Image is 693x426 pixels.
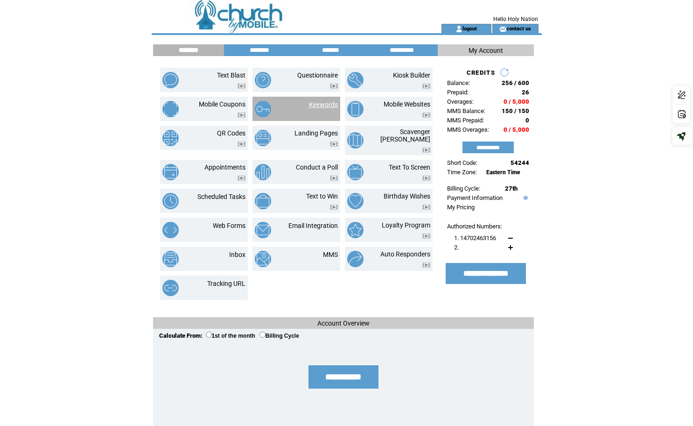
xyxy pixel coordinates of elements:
img: conduct-a-poll.png [255,164,271,180]
span: Account Overview [317,319,370,327]
a: Birthday Wishes [384,192,430,200]
span: Hello Holy Nation [493,16,538,22]
img: email-integration.png [255,222,271,238]
span: Prepaid: [447,89,469,96]
img: mobile-websites.png [347,101,364,117]
img: video.png [422,84,430,89]
span: Billing Cycle: [447,185,480,192]
a: Landing Pages [294,129,338,137]
img: video.png [422,176,430,181]
a: Payment Information [447,194,503,201]
img: video.png [330,84,338,89]
img: help.gif [521,196,528,200]
span: 0 / 5,000 [504,126,529,133]
span: CREDITS [467,69,495,76]
img: inbox.png [162,251,179,267]
img: text-to-win.png [255,193,271,209]
img: video.png [330,205,338,210]
a: Text to Win [306,192,338,200]
img: text-blast.png [162,72,179,88]
img: mms.png [255,251,271,267]
span: 26 [522,89,529,96]
img: video.png [330,142,338,147]
img: video.png [422,205,430,210]
span: 27th [505,185,518,192]
span: My Account [469,47,503,54]
span: 0 [525,117,529,124]
img: contact_us_icon.gif [499,25,506,33]
img: video.png [422,148,430,153]
img: video.png [422,234,430,239]
span: 1. 14702463156 [454,234,496,241]
a: Loyalty Program [382,221,430,229]
a: Questionnaire [297,71,338,79]
img: text-to-screen.png [347,164,364,180]
img: appointments.png [162,164,179,180]
a: QR Codes [217,129,245,137]
img: video.png [330,176,338,181]
span: Overages: [447,98,474,105]
span: MMS Balance: [447,107,485,114]
a: Scheduled Tasks [197,193,245,200]
img: account_icon.gif [455,25,462,33]
img: video.png [238,84,245,89]
img: qr-codes.png [162,130,179,146]
span: MMS Overages: [447,126,489,133]
a: Appointments [204,163,245,171]
input: 1st of the month [206,332,212,338]
img: video.png [238,113,245,118]
img: tracking-url.png [162,280,179,296]
a: Web Forms [213,222,245,229]
a: Mobile Coupons [199,100,245,108]
label: 1st of the month [206,333,255,339]
img: landing-pages.png [255,130,271,146]
img: scheduled-tasks.png [162,193,179,209]
span: Balance: [447,79,470,86]
a: Text Blast [217,71,245,79]
img: mobile-coupons.png [162,101,179,117]
img: keywords.png [255,101,271,117]
a: Tracking URL [207,280,245,287]
a: MMS [323,251,338,258]
span: Eastern Time [486,169,520,176]
img: video.png [238,142,245,147]
img: questionnaire.png [255,72,271,88]
span: 256 / 600 [502,79,529,86]
a: Email Integration [288,222,338,229]
a: Text To Screen [389,163,430,171]
span: Short Code: [447,159,477,166]
input: Billing Cycle [259,332,266,338]
img: web-forms.png [162,222,179,238]
a: Mobile Websites [384,100,430,108]
a: logout [462,25,477,31]
span: MMS Prepaid: [447,117,484,124]
img: birthday-wishes.png [347,193,364,209]
span: Authorized Numbers: [447,223,502,230]
img: kiosk-builder.png [347,72,364,88]
img: video.png [422,263,430,268]
a: Scavenger [PERSON_NAME] [380,128,430,143]
a: Inbox [229,251,245,258]
label: Billing Cycle [259,333,299,339]
span: 0 / 5,000 [504,98,529,105]
img: scavenger-hunt.png [347,132,364,149]
span: Calculate From: [159,332,203,339]
a: Auto Responders [380,250,430,258]
a: My Pricing [447,204,475,211]
a: Keywords [309,101,338,108]
img: video.png [422,113,430,118]
a: Kiosk Builder [393,71,430,79]
a: contact us [506,25,531,31]
span: 54244 [511,159,529,166]
span: Time Zone: [447,169,477,176]
span: 150 / 150 [502,107,529,114]
img: video.png [238,176,245,181]
span: 2. [454,244,459,251]
a: Conduct a Poll [296,163,338,171]
img: loyalty-program.png [347,222,364,238]
img: auto-responders.png [347,251,364,267]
